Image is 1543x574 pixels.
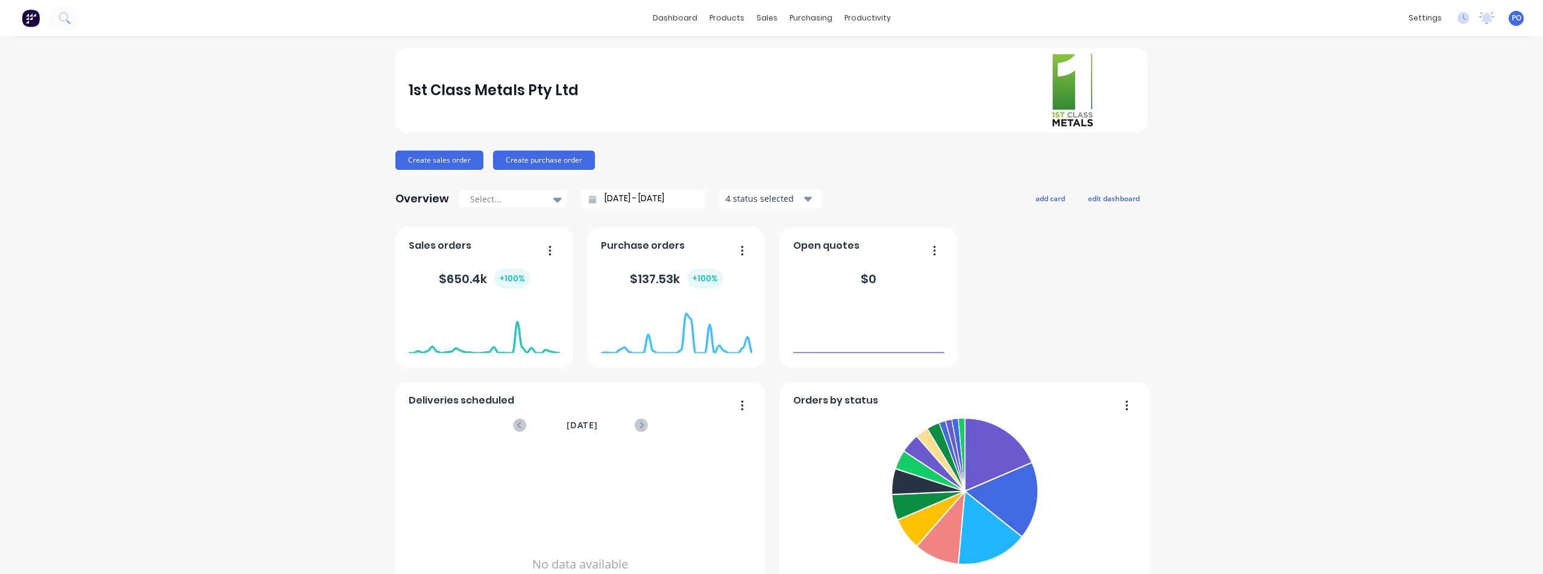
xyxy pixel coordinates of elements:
[793,239,859,253] span: Open quotes
[567,419,598,432] span: [DATE]
[439,269,530,289] div: $ 650.4k
[493,151,595,170] button: Create purchase order
[395,151,483,170] button: Create sales order
[630,269,723,289] div: $ 137.53k
[687,269,723,289] div: + 100 %
[1512,13,1521,23] span: PO
[601,239,685,253] span: Purchase orders
[1050,52,1095,129] img: 1st Class Metals Pty Ltd
[1403,9,1448,27] div: settings
[750,9,784,27] div: sales
[719,190,822,208] button: 4 status selected
[22,9,40,27] img: Factory
[1080,190,1148,206] button: edit dashboard
[647,9,703,27] a: dashboard
[494,269,530,289] div: + 100 %
[726,192,802,205] div: 4 status selected
[409,78,579,102] div: 1st Class Metals Pty Ltd
[395,187,449,211] div: Overview
[861,270,876,288] div: $ 0
[1028,190,1073,206] button: add card
[838,9,897,27] div: productivity
[409,239,471,253] span: Sales orders
[784,9,838,27] div: purchasing
[703,9,750,27] div: products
